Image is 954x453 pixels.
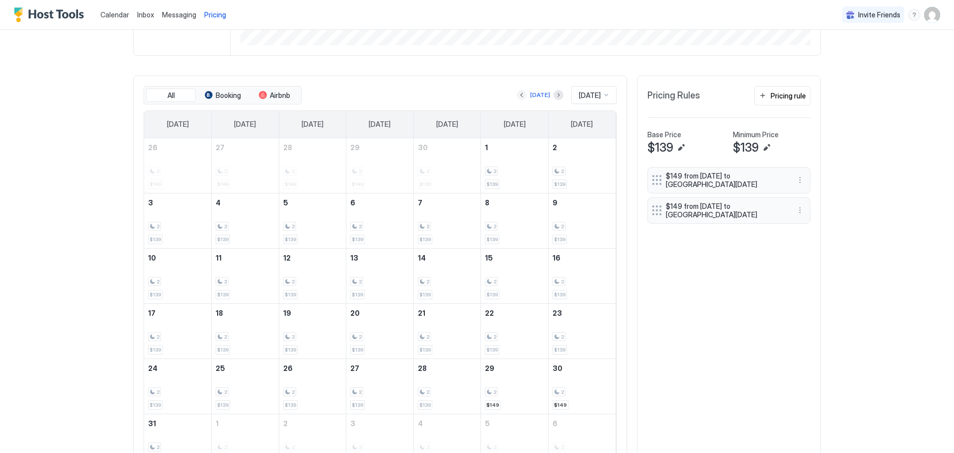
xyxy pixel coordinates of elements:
[283,364,293,372] span: 26
[554,181,565,187] span: $139
[350,309,360,317] span: 20
[148,419,156,428] span: 31
[144,193,211,212] a: May 3, 2026
[666,202,784,219] span: $149 from [DATE] to [GEOGRAPHIC_DATA][DATE]
[553,419,557,428] span: 6
[419,347,431,353] span: $139
[216,254,222,262] span: 11
[302,120,323,129] span: [DATE]
[352,347,363,353] span: $139
[283,254,291,262] span: 12
[144,359,212,414] td: May 24, 2026
[666,172,784,189] span: $149 from [DATE] to [GEOGRAPHIC_DATA][DATE]
[14,7,88,22] div: Host Tools Logo
[554,90,563,100] button: Next month
[292,389,295,395] span: 2
[144,359,211,377] a: May 24, 2026
[148,364,158,372] span: 24
[212,303,279,359] td: May 18, 2026
[350,198,355,207] span: 6
[414,193,481,212] a: May 7, 2026
[216,364,225,372] span: 25
[157,389,159,395] span: 2
[908,9,920,21] div: menu
[283,309,291,317] span: 19
[485,364,494,372] span: 29
[486,291,498,298] span: $139
[100,10,129,19] span: Calendar
[212,359,279,377] a: May 25, 2026
[548,303,616,359] td: May 23, 2026
[224,278,227,285] span: 2
[346,359,414,414] td: May 27, 2026
[224,111,266,138] a: Monday
[794,204,806,216] button: More options
[548,193,616,248] td: May 9, 2026
[270,91,290,100] span: Airbnb
[561,389,564,395] span: 2
[924,7,940,23] div: User profile
[426,278,429,285] span: 2
[549,249,616,267] a: May 16, 2026
[481,359,548,377] a: May 29, 2026
[346,303,414,359] td: May 20, 2026
[858,10,900,19] span: Invite Friends
[224,334,227,340] span: 2
[285,291,296,298] span: $139
[283,419,288,428] span: 2
[647,130,681,139] span: Base Price
[413,138,481,193] td: April 30, 2026
[493,334,496,340] span: 2
[369,120,391,129] span: [DATE]
[167,91,175,100] span: All
[198,89,247,102] button: Booking
[150,347,161,353] span: $139
[549,414,616,433] a: June 6, 2026
[148,143,158,152] span: 26
[346,193,413,212] a: May 6, 2026
[285,236,296,243] span: $139
[553,364,562,372] span: 30
[413,248,481,303] td: May 14, 2026
[419,402,431,408] span: $139
[157,334,159,340] span: 2
[413,193,481,248] td: May 7, 2026
[212,304,279,322] a: May 18, 2026
[359,389,362,395] span: 2
[144,248,212,303] td: May 10, 2026
[285,347,296,353] span: $139
[212,249,279,267] a: May 11, 2026
[481,193,548,212] a: May 8, 2026
[754,86,810,105] button: Pricing rule
[279,193,346,248] td: May 5, 2026
[554,347,565,353] span: $139
[224,389,227,395] span: 2
[234,120,256,129] span: [DATE]
[144,414,211,433] a: May 31, 2026
[212,248,279,303] td: May 11, 2026
[279,414,346,433] a: June 2, 2026
[224,223,227,230] span: 2
[418,143,428,152] span: 30
[346,414,413,433] a: June 3, 2026
[571,120,593,129] span: [DATE]
[359,223,362,230] span: 2
[548,138,616,193] td: May 2, 2026
[418,254,426,262] span: 14
[554,236,565,243] span: $139
[579,91,601,100] span: [DATE]
[486,181,498,187] span: $139
[216,419,219,428] span: 1
[481,138,548,157] a: May 1, 2026
[647,167,810,193] div: $149 from [DATE] to [GEOGRAPHIC_DATA][DATE] menu
[292,111,333,138] a: Tuesday
[675,142,687,154] button: Edit
[346,248,414,303] td: May 13, 2026
[150,236,161,243] span: $139
[279,138,346,193] td: April 28, 2026
[504,120,526,129] span: [DATE]
[647,140,673,155] span: $139
[549,359,616,377] a: May 30, 2026
[413,359,481,414] td: May 28, 2026
[148,309,156,317] span: 17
